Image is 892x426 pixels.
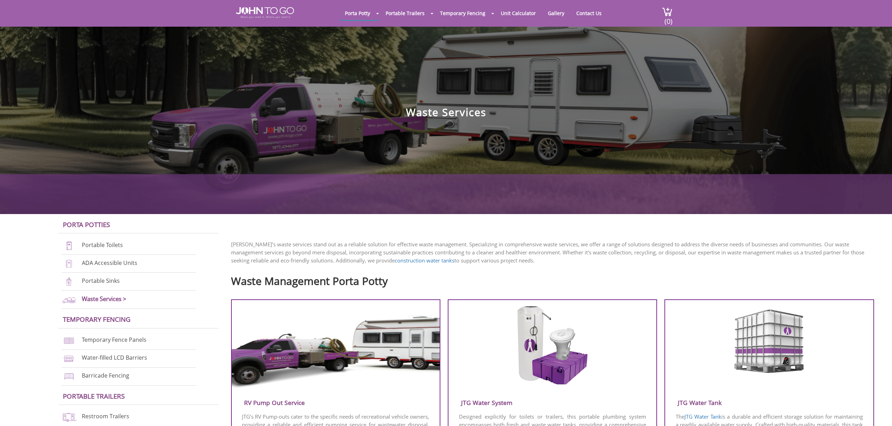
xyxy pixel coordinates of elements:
img: restroom-trailers-new.png [61,412,77,422]
a: Contact Us [571,6,607,20]
img: waste-services-new.png [61,295,77,305]
a: Water-filled LCD Barriers [82,354,147,361]
a: Restroom Trailers [82,413,129,420]
h3: RV Pump Out Service [232,397,440,408]
img: water-tank.png [732,306,807,373]
img: water-filled%20barriers-new.png [61,354,77,363]
a: Portable Sinks [82,277,120,285]
img: barricade-fencing-icon-new.png [61,372,77,381]
p: [PERSON_NAME]’s waste services stand out as a reliable solution for effective waste management. S... [231,240,882,265]
a: Barricade Fencing [82,372,129,379]
a: Portable Trailers [380,6,430,20]
a: Portable Toilets [82,241,123,249]
h3: JTG Water System [448,397,656,408]
img: chan-link-fencing-new.png [61,336,77,345]
a: Temporary Fence Panels [82,336,146,344]
a: Unit Calculator [496,6,541,20]
img: portable-sinks-new.png [61,277,77,286]
a: Gallery [543,6,570,20]
img: portable-toilets-new.png [61,241,77,251]
img: fresh-water-system.png [516,306,590,386]
a: Porta Potties [63,220,110,229]
a: Waste Services > [82,295,126,303]
img: JOHN to go [236,7,294,18]
a: Porta Potty [340,6,375,20]
button: Live Chat [864,398,892,426]
a: Temporary Fencing [435,6,491,20]
img: ADA-units-new.png [61,259,77,268]
a: Temporary Fencing [63,315,131,324]
a: Portable trailers [63,392,125,400]
a: construction water tanks [395,257,454,264]
a: JTG Water Tank [684,413,721,420]
h2: Waste Management Porta Potty [231,272,882,287]
a: ADA Accessible Units [82,259,137,267]
span: (0) [664,11,673,26]
img: rv-pump-out.png [232,306,440,390]
h3: JTG Water Tank [665,397,873,408]
img: cart a [662,7,673,16]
